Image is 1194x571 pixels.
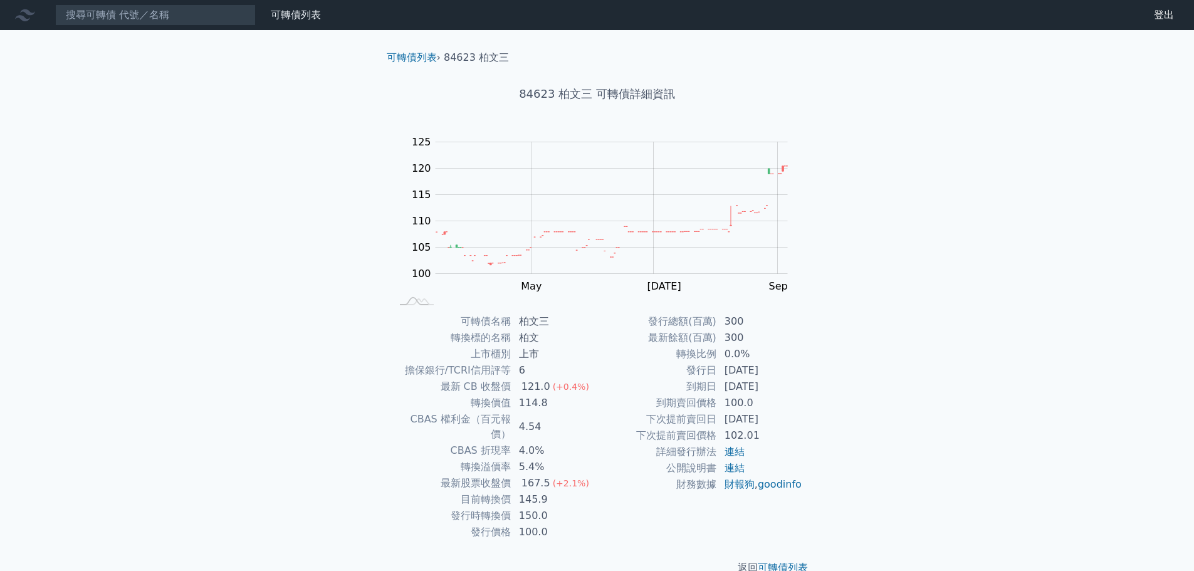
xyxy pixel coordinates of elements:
td: [DATE] [717,362,803,379]
td: 300 [717,330,803,346]
td: 150.0 [511,508,597,524]
div: 167.5 [519,476,553,491]
td: 轉換標的名稱 [392,330,511,346]
td: [DATE] [717,411,803,427]
tspan: 110 [412,215,431,227]
td: 到期日 [597,379,717,395]
g: Chart [406,136,807,292]
td: 轉換價值 [392,395,511,411]
a: 連結 [725,446,745,458]
a: 可轉債列表 [387,51,437,63]
td: 財務數據 [597,476,717,493]
td: 柏文三 [511,313,597,330]
td: CBAS 折現率 [392,443,511,459]
a: goodinfo [758,478,802,490]
td: 最新餘額(百萬) [597,330,717,346]
td: 上市 [511,346,597,362]
td: , [717,476,803,493]
td: 最新 CB 收盤價 [392,379,511,395]
td: 100.0 [717,395,803,411]
tspan: 115 [412,189,431,201]
td: 102.01 [717,427,803,444]
li: 84623 柏文三 [444,50,509,65]
tspan: 125 [412,136,431,148]
td: 公開說明書 [597,460,717,476]
td: 0.0% [717,346,803,362]
td: 6 [511,362,597,379]
td: CBAS 權利金（百元報價） [392,411,511,443]
td: 目前轉換價 [392,491,511,508]
td: 柏文 [511,330,597,346]
g: Series [436,166,787,265]
tspan: 105 [412,241,431,253]
td: 發行價格 [392,524,511,540]
span: (+2.1%) [553,478,589,488]
td: 100.0 [511,524,597,540]
td: 4.0% [511,443,597,459]
td: 發行日 [597,362,717,379]
a: 可轉債列表 [271,9,321,21]
tspan: Sep [769,280,788,292]
tspan: May [521,280,542,292]
td: 發行總額(百萬) [597,313,717,330]
a: 連結 [725,462,745,474]
td: 最新股票收盤價 [392,475,511,491]
tspan: [DATE] [647,280,681,292]
td: 發行時轉換價 [392,508,511,524]
td: 4.54 [511,411,597,443]
td: 可轉債名稱 [392,313,511,330]
td: 下次提前賣回日 [597,411,717,427]
td: 145.9 [511,491,597,508]
tspan: 100 [412,268,431,280]
a: 財報狗 [725,478,755,490]
td: 擔保銀行/TCRI信用評等 [392,362,511,379]
input: 搜尋可轉債 代號／名稱 [55,4,256,26]
td: 300 [717,313,803,330]
td: [DATE] [717,379,803,395]
td: 詳細發行辦法 [597,444,717,460]
td: 5.4% [511,459,597,475]
div: 121.0 [519,379,553,394]
a: 登出 [1144,5,1184,25]
td: 轉換溢價率 [392,459,511,475]
h1: 84623 柏文三 可轉債詳細資訊 [377,85,818,103]
td: 到期賣回價格 [597,395,717,411]
tspan: 120 [412,162,431,174]
li: › [387,50,441,65]
span: (+0.4%) [553,382,589,392]
td: 轉換比例 [597,346,717,362]
td: 下次提前賣回價格 [597,427,717,444]
td: 114.8 [511,395,597,411]
td: 上市櫃別 [392,346,511,362]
